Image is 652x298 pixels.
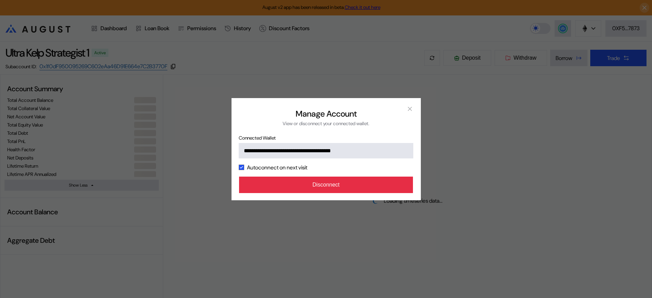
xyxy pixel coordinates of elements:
[239,135,413,141] span: Connected Wallet
[239,177,413,193] button: Disconnect
[296,108,357,119] h2: Manage Account
[283,120,369,127] div: View or disconnect your connected wallet.
[247,164,307,171] label: Autoconnect on next visit
[404,104,415,115] button: close modal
